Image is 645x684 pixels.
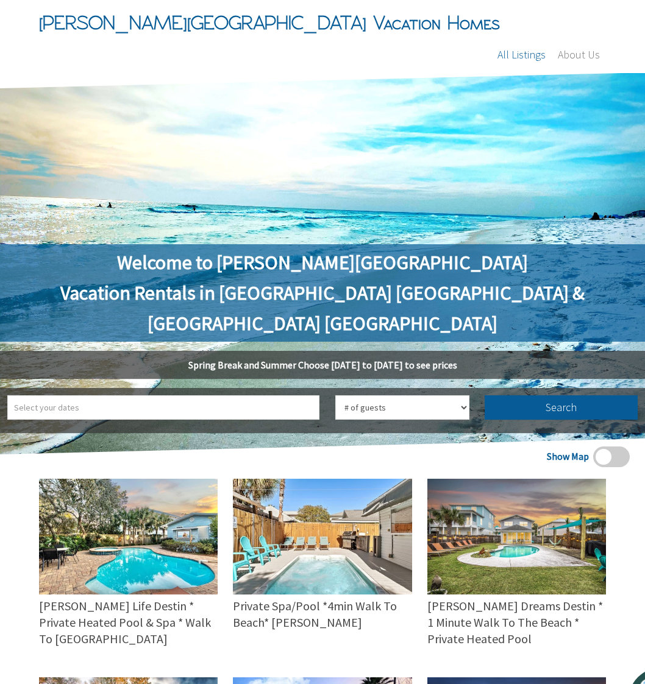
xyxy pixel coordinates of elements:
[485,395,638,420] button: Search
[427,598,603,646] span: [PERSON_NAME] Dreams Destin * 1 Minute Walk To The Beach * Private Heated Pool
[39,479,218,647] a: [PERSON_NAME] Life Destin * Private Heated Pool & Spa * Walk To [GEOGRAPHIC_DATA]
[233,479,412,594] img: 7c92263a-cf49-465a-85fd-c7e2cb01ac41.jpeg
[39,598,211,646] span: [PERSON_NAME] Life Destin * Private Heated Pool & Spa * Walk To [GEOGRAPHIC_DATA]
[491,37,552,73] a: All Listings
[427,479,606,647] a: [PERSON_NAME] Dreams Destin * 1 Minute Walk To The Beach * Private Heated Pool
[233,479,412,630] a: Private Spa/Pool *4min Walk To Beach* [PERSON_NAME]
[552,37,606,73] a: About Us
[7,395,319,420] input: Select your dates
[39,4,500,41] span: [PERSON_NAME][GEOGRAPHIC_DATA] Vacation Homes
[427,479,606,594] img: 70bd4656-b10b-4f03-83ad-191ce442ade5.jpeg
[547,450,589,463] span: Show Map
[233,598,397,630] span: Private Spa/Pool *4min Walk To Beach* [PERSON_NAME]
[39,479,218,594] img: 240c1866-2ff6-42a6-a632-a0da8b4f13be.jpeg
